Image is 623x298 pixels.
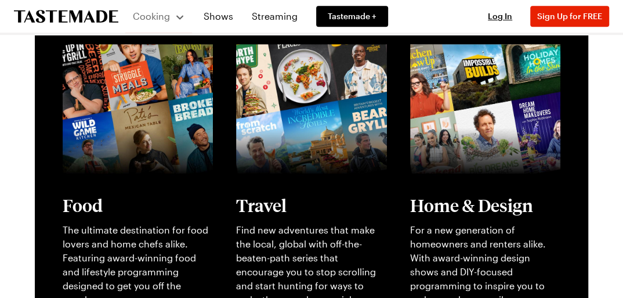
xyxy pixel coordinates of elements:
a: Tastemade + [316,6,388,27]
a: To Tastemade Home Page [14,10,118,23]
a: View full content for [object Object] [63,45,186,70]
span: Log In [488,11,512,21]
span: Sign Up for FREE [537,11,602,21]
button: Cooking [132,2,185,30]
a: View full content for [object Object] [236,45,359,70]
span: Cooking [133,10,170,21]
a: View full content for [object Object] [410,45,533,70]
button: Log In [477,10,523,22]
button: Sign Up for FREE [530,6,609,27]
span: Tastemade + [328,10,376,22]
